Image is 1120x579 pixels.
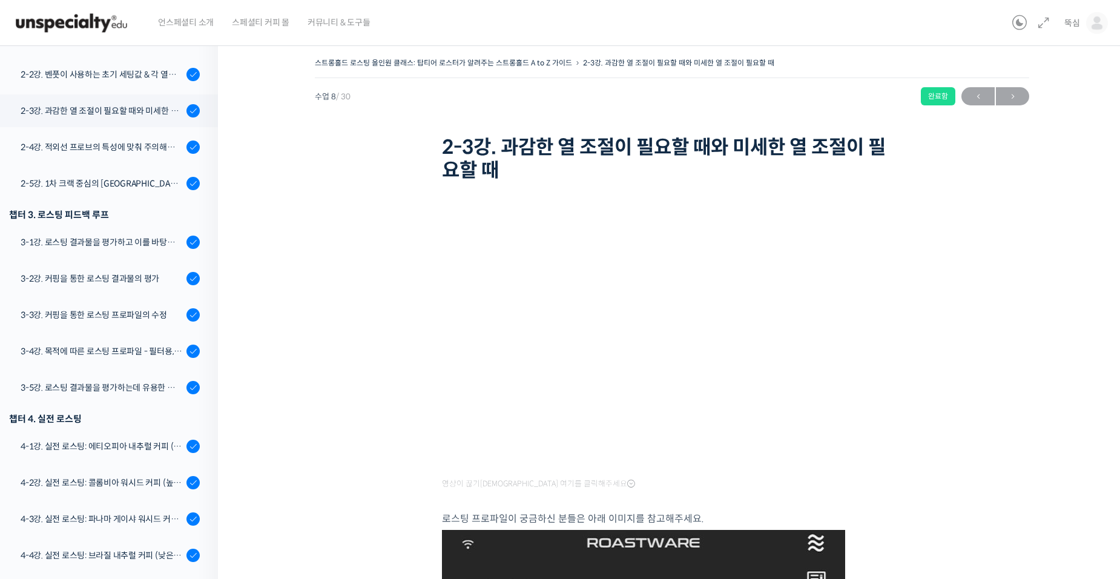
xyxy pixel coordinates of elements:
div: 3-5강. 로스팅 결과물을 평가하는데 유용한 팁들 - 연수를 활용한 커핑, 커핑용 분쇄도 찾기, 로스트 레벨에 따른 QC 등 [21,381,183,394]
span: 수업 8 [315,93,351,101]
div: 3-4강. 목적에 따른 로스팅 프로파일 - 필터용, 에스프레소용 [21,345,183,358]
div: 3-2강. 커핑을 통한 로스팅 결과물의 평가 [21,272,183,285]
div: 4-4강. 실전 로스팅: 브라질 내추럴 커피 (낮은 고도에서 재배되어 당분과 밀도가 낮은 경우) [21,549,183,562]
div: 2-4강. 적외선 프로브의 특성에 맞춰 주의해야 할 점들 [21,141,183,154]
div: 2-3강. 과감한 열 조절이 필요할 때와 미세한 열 조절이 필요할 때 [21,104,183,117]
span: 뚝심 [1064,18,1080,28]
div: 완료함 [921,87,955,105]
a: 홈 [4,384,80,414]
a: ←이전 [961,87,995,105]
h1: 2-3강. 과감한 열 조절이 필요할 때와 미세한 열 조절이 필요할 때 [442,136,902,182]
div: 챕터 3. 로스팅 피드백 루프 [9,207,200,223]
div: 2-2강. 벤풋이 사용하는 초기 세팅값 & 각 열원이 하는 역할 [21,68,183,81]
span: 설정 [187,402,202,412]
span: 대화 [111,403,125,412]
div: 챕터 4. 실전 로스팅 [9,411,200,427]
a: 대화 [80,384,156,414]
p: 로스팅 프로파일이 궁금하신 분들은 아래 이미지를 참고해주세요. [442,511,902,527]
div: 3-1강. 로스팅 결과물을 평가하고 이를 바탕으로 프로파일을 설계하는 방법 [21,236,183,249]
a: 스트롱홀드 로스팅 올인원 클래스: 탑티어 로스터가 알려주는 스트롱홀드 A to Z 가이드 [315,58,572,67]
div: 4-2강. 실전 로스팅: 콜롬비아 워시드 커피 (높은 밀도와 수분율 때문에 1차 크랙에서 많은 수분을 방출하는 경우) [21,476,183,489]
span: 영상이 끊기[DEMOGRAPHIC_DATA] 여기를 클릭해주세요 [442,479,635,489]
span: / 30 [336,91,351,102]
a: 다음→ [996,87,1029,105]
a: 2-3강. 과감한 열 조절이 필요할 때와 미세한 열 조절이 필요할 때 [583,58,774,67]
span: → [996,88,1029,105]
span: 홈 [38,402,45,412]
div: 2-5강. 1차 크랙 중심의 [GEOGRAPHIC_DATA]에 관하여 [21,177,183,190]
a: 설정 [156,384,232,414]
div: 4-3강. 실전 로스팅: 파나마 게이샤 워시드 커피 (플레이버 프로파일이 로스팅하기 까다로운 경우) [21,512,183,526]
div: 4-1강. 실전 로스팅: 에티오피아 내추럴 커피 (당분이 많이 포함되어 있고 색이 고르지 않은 경우) [21,440,183,453]
div: 3-3강. 커핑을 통한 로스팅 프로파일의 수정 [21,308,183,322]
span: ← [961,88,995,105]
